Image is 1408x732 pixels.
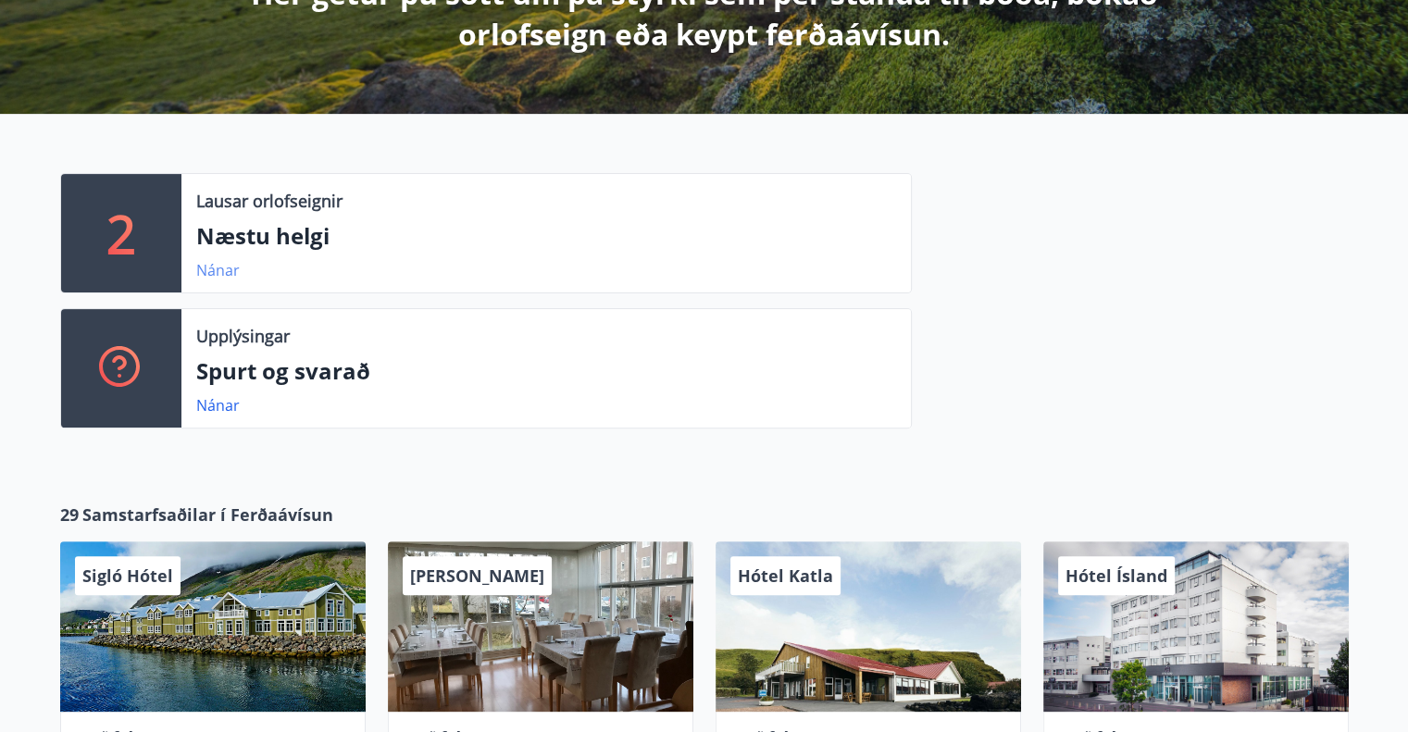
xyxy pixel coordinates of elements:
p: Upplýsingar [196,324,290,348]
span: Hótel Ísland [1065,565,1167,587]
span: Samstarfsaðilar í Ferðaávísun [82,502,333,527]
span: Hótel Katla [738,565,833,587]
span: 29 [60,502,79,527]
a: Nánar [196,260,240,280]
p: Lausar orlofseignir [196,189,343,213]
p: 2 [106,198,136,268]
span: [PERSON_NAME] [410,565,544,587]
p: Næstu helgi [196,220,896,252]
span: Sigló Hótel [82,565,173,587]
p: Spurt og svarað [196,355,896,387]
a: Nánar [196,395,240,416]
